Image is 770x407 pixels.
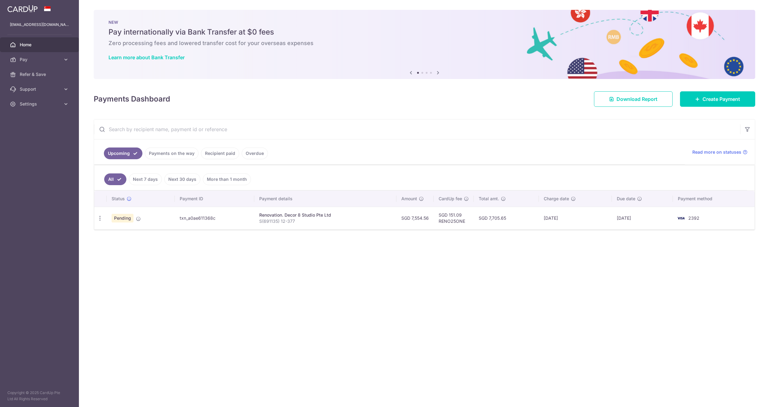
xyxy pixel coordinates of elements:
[20,42,60,48] span: Home
[439,196,462,202] span: CardUp fee
[109,54,185,60] a: Learn more about Bank Transfer
[7,5,38,12] img: CardUp
[688,215,699,221] span: 2392
[680,91,755,107] a: Create Payment
[616,95,657,103] span: Download Report
[10,22,69,28] p: [EMAIL_ADDRESS][DOMAIN_NAME]
[164,173,200,185] a: Next 30 days
[20,56,60,63] span: Pay
[702,95,740,103] span: Create Payment
[479,196,499,202] span: Total amt.
[20,86,60,92] span: Support
[474,207,539,229] td: SGD 7,705.65
[692,149,747,155] a: Read more on statuses
[94,93,170,105] h4: Payments Dashboard
[594,91,673,107] a: Download Report
[175,207,254,229] td: txn_a0ae611368c
[112,214,133,222] span: Pending
[145,147,199,159] a: Payments on the way
[203,173,251,185] a: More than 1 month
[109,27,740,37] h5: Pay internationally via Bank Transfer at $0 fees
[396,207,434,229] td: SGD 7,554.56
[20,101,60,107] span: Settings
[94,10,755,79] img: Bank transfer banner
[617,196,635,202] span: Due date
[673,191,755,207] th: Payment method
[104,173,126,185] a: All
[104,147,142,159] a: Upcoming
[692,149,741,155] span: Read more on statuses
[242,147,268,159] a: Overdue
[434,207,474,229] td: SGD 151.09 RENO25ONE
[109,39,740,47] h6: Zero processing fees and lowered transfer cost for your overseas expenses
[675,214,687,222] img: Bank Card
[544,196,569,202] span: Charge date
[175,191,254,207] th: Payment ID
[201,147,239,159] a: Recipient paid
[259,218,391,224] p: S(691135) 12-377
[539,207,612,229] td: [DATE]
[254,191,396,207] th: Payment details
[112,196,125,202] span: Status
[94,119,740,139] input: Search by recipient name, payment id or reference
[401,196,417,202] span: Amount
[259,212,391,218] div: Renovation. Decor 8 Studio Pte Ltd
[20,71,60,77] span: Refer & Save
[109,20,740,25] p: NEW
[612,207,673,229] td: [DATE]
[129,173,162,185] a: Next 7 days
